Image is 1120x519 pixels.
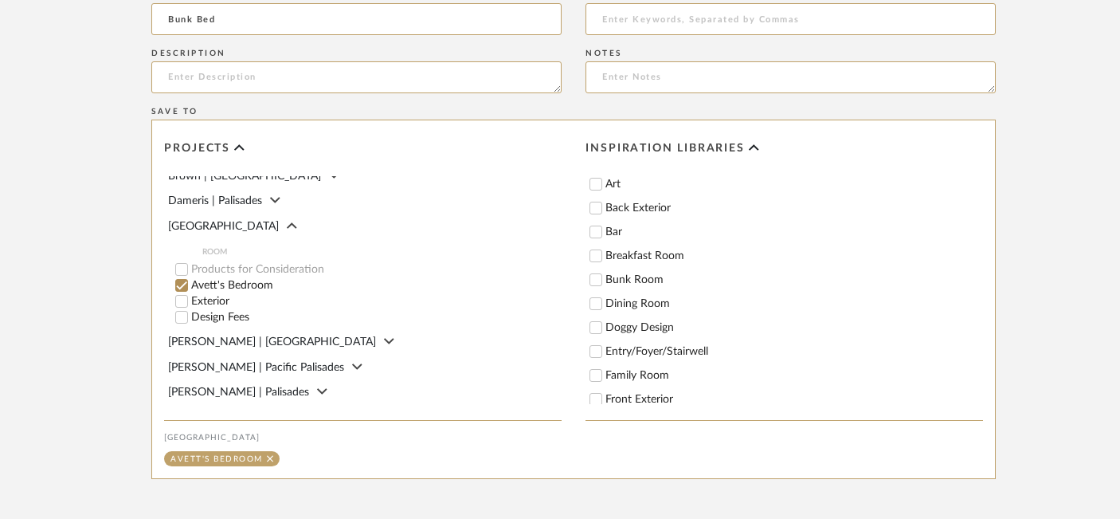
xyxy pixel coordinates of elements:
[191,280,562,291] label: Avett's Bedroom
[605,394,983,405] label: Front Exterior
[164,142,230,155] span: Projects
[605,322,983,333] label: Doggy Design
[585,49,996,58] div: Notes
[168,336,376,348] span: [PERSON_NAME] | [GEOGRAPHIC_DATA]
[202,246,562,258] span: ROOM
[605,226,983,238] label: Bar
[164,433,562,442] div: [GEOGRAPHIC_DATA]
[191,312,562,323] label: Design Fees
[151,107,996,116] div: Save To
[151,3,562,35] input: Enter Name
[168,195,262,206] span: Dameris | Palisades
[585,3,996,35] input: Enter Keywords, Separated by Commas
[605,298,983,309] label: Dining Room
[168,362,344,373] span: [PERSON_NAME] | Pacific Palisades
[605,370,983,381] label: Family Room
[151,49,562,58] div: Description
[168,387,309,398] span: [PERSON_NAME] | Palisades
[605,274,983,285] label: Bunk Room
[168,171,321,182] span: Brown | [GEOGRAPHIC_DATA]
[191,296,562,307] label: Exterior
[605,179,983,190] label: Art
[605,250,983,261] label: Breakfast Room
[585,142,745,155] span: Inspiration libraries
[605,202,983,214] label: Back Exterior
[605,346,983,357] label: Entry/Foyer/Stairwell
[170,455,263,463] div: Avett's Bedroom
[168,221,279,232] span: [GEOGRAPHIC_DATA]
